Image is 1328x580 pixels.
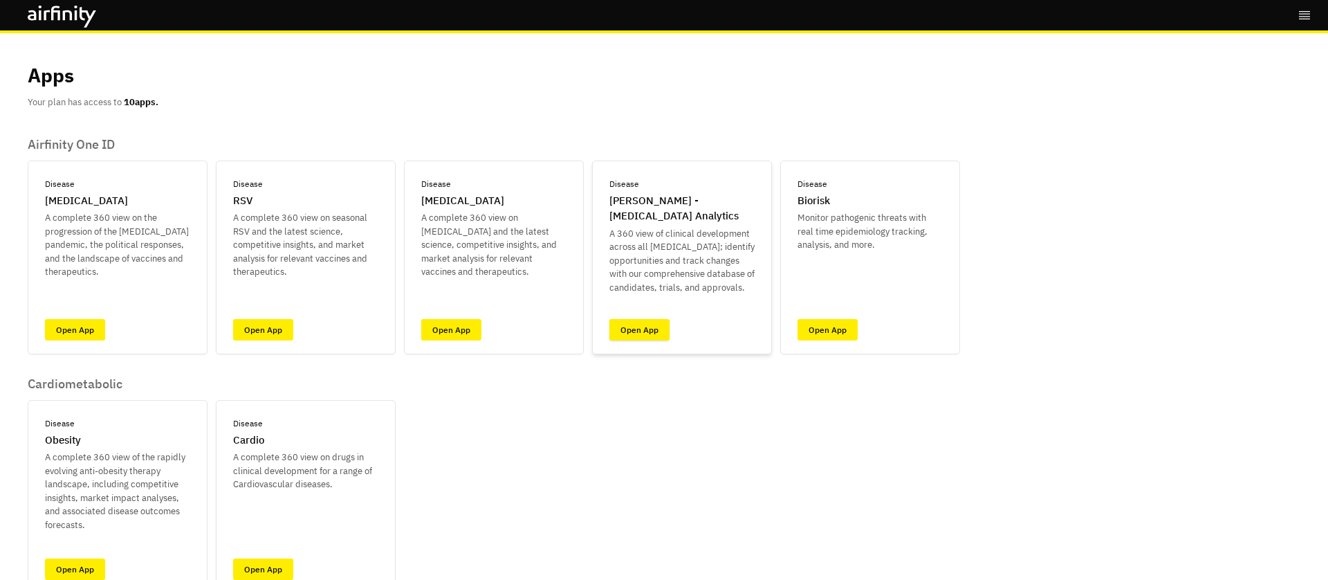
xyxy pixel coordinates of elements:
p: Disease [609,178,639,190]
p: [PERSON_NAME] - [MEDICAL_DATA] Analytics [609,193,755,224]
p: Disease [45,178,75,190]
p: A 360 view of clinical development across all [MEDICAL_DATA]; identify opportunities and track ch... [609,227,755,295]
p: Obesity [45,433,81,448]
p: A complete 360 view on drugs in clinical development for a range of Cardiovascular diseases. [233,451,378,491]
p: Disease [45,417,75,430]
p: Cardiometabolic [28,377,396,392]
p: Biorisk [797,193,830,209]
a: Open App [797,319,858,341]
p: Disease [421,178,451,190]
p: Apps [28,61,74,90]
p: A complete 360 view on the progression of the [MEDICAL_DATA] pandemic, the political responses, a... [45,211,190,279]
a: Open App [609,319,670,341]
p: Airfinity One ID [28,137,960,152]
p: [MEDICAL_DATA] [45,193,128,209]
b: 10 apps. [124,96,158,108]
p: Your plan has access to [28,96,158,109]
p: A complete 360 view of the rapidly evolving anti-obesity therapy landscape, including competitive... [45,451,190,532]
a: Open App [421,319,481,341]
p: Monitor pathogenic threats with real time epidemiology tracking, analysis, and more. [797,211,943,252]
p: Cardio [233,433,264,448]
p: Disease [233,178,263,190]
p: A complete 360 view on seasonal RSV and the latest science, competitive insights, and market anal... [233,211,378,279]
a: Open App [45,559,105,580]
p: Disease [797,178,827,190]
p: RSV [233,193,252,209]
a: Open App [45,319,105,341]
p: A complete 360 view on [MEDICAL_DATA] and the latest science, competitive insights, and market an... [421,211,566,279]
a: Open App [233,559,293,580]
p: Disease [233,417,263,430]
p: [MEDICAL_DATA] [421,193,504,209]
a: Open App [233,319,293,341]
